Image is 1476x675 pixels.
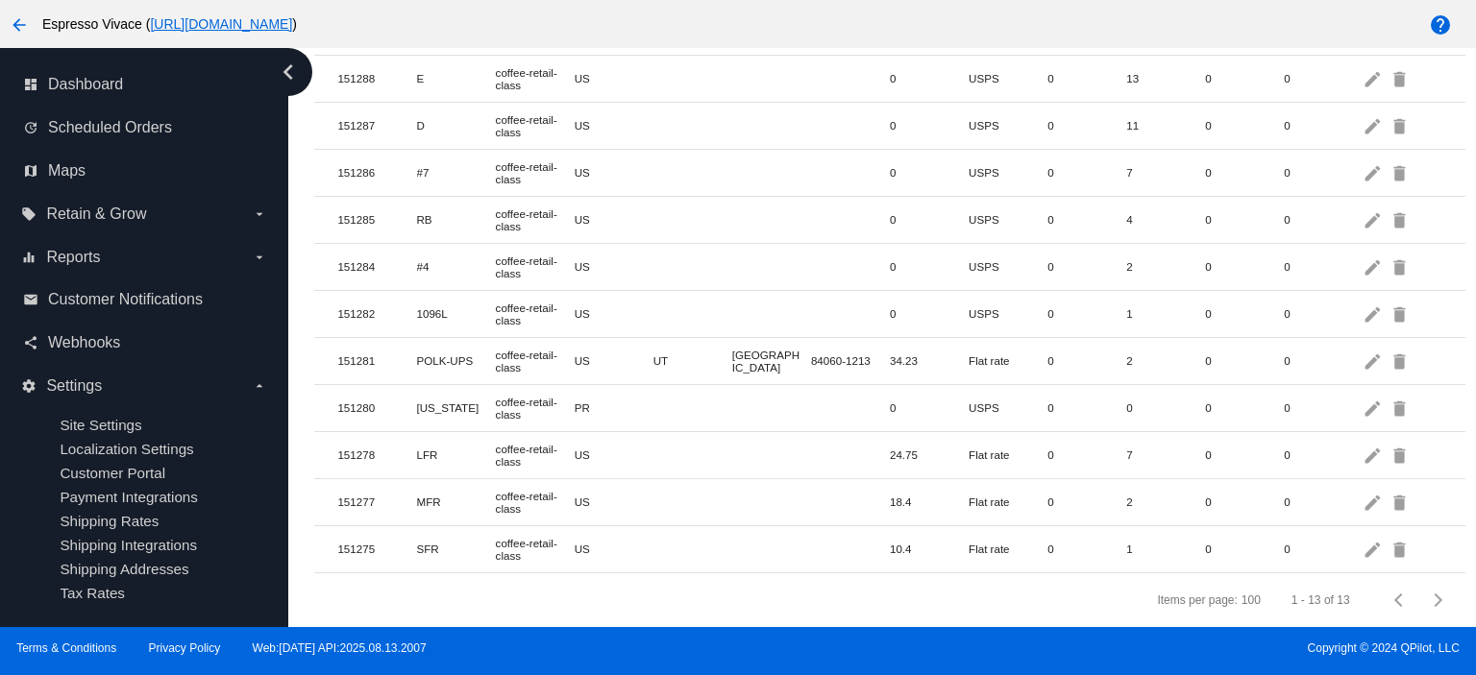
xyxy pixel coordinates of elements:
[575,538,653,560] mat-cell: US
[1126,208,1205,230] mat-cell: 4
[1284,491,1363,513] mat-cell: 0
[890,538,969,560] mat-cell: 10.4
[1284,208,1363,230] mat-cell: 0
[337,302,416,325] mat-cell: 151282
[890,350,969,372] mat-cell: 34.23
[1242,593,1261,607] div: 100
[575,302,653,325] mat-cell: US
[1390,63,1413,93] mat-icon: delete
[1390,346,1413,375] mat-icon: delete
[417,397,496,419] mat-cell: [US_STATE]
[60,561,188,577] span: Shipping Addresses
[1126,255,1205,277] mat-cell: 2
[1390,157,1413,187] mat-icon: delete
[48,119,172,136] span: Scheduled Orders
[732,344,811,378] mat-cell: [GEOGRAPHIC_DATA]
[969,302,1047,325] mat-cell: USPS
[1284,302,1363,325] mat-cell: 0
[60,417,141,433] a: Site Settings
[1205,397,1284,419] mat-cell: 0
[1363,534,1386,564] mat-icon: edit
[48,334,120,351] span: Webhooks
[496,391,575,425] mat-cell: coffee-retail-class
[1205,491,1284,513] mat-cell: 0
[23,292,38,307] i: email
[969,208,1047,230] mat-cell: USPS
[23,69,267,100] a: dashboard Dashboard
[337,114,416,136] mat-cell: 151287
[1205,161,1284,183] mat-cell: 0
[1205,208,1284,230] mat-cell: 0
[969,255,1047,277] mat-cell: USPS
[337,491,416,513] mat-cell: 151277
[60,585,125,601] span: Tax Rates
[969,350,1047,372] mat-cell: Flat rate
[60,537,197,553] a: Shipping Integrations
[653,350,732,372] mat-cell: UT
[890,491,969,513] mat-cell: 18.4
[60,513,159,529] span: Shipping Rates
[252,378,267,394] i: arrow_drop_down
[890,161,969,183] mat-cell: 0
[575,208,653,230] mat-cell: US
[60,465,165,481] span: Customer Portal
[1390,393,1413,422] mat-icon: delete
[23,335,38,350] i: share
[60,441,193,457] a: Localization Settings
[969,114,1047,136] mat-cell: USPS
[811,350,890,372] mat-cell: 84060-1213
[1047,208,1126,230] mat-cell: 0
[1126,397,1205,419] mat-cell: 0
[417,350,496,372] mat-cell: POLK-UPS
[253,641,427,655] a: Web:[DATE] API:2025.08.13.2007
[417,538,496,560] mat-cell: SFR
[890,302,969,325] mat-cell: 0
[1126,161,1205,183] mat-cell: 7
[417,208,496,230] mat-cell: RB
[969,397,1047,419] mat-cell: USPS
[1047,302,1126,325] mat-cell: 0
[754,641,1460,655] span: Copyright © 2024 QPilot, LLC
[890,397,969,419] mat-cell: 0
[1284,161,1363,183] mat-cell: 0
[1363,393,1386,422] mat-icon: edit
[417,67,496,89] mat-cell: E
[496,203,575,237] mat-cell: coffee-retail-class
[575,350,653,372] mat-cell: US
[969,67,1047,89] mat-cell: USPS
[1284,67,1363,89] mat-cell: 0
[1284,538,1363,560] mat-cell: 0
[575,255,653,277] mat-cell: US
[150,16,292,32] a: [URL][DOMAIN_NAME]
[21,378,37,394] i: settings
[252,250,267,265] i: arrow_drop_down
[1381,581,1419,619] button: Previous page
[575,114,653,136] mat-cell: US
[1363,157,1386,187] mat-icon: edit
[969,161,1047,183] mat-cell: USPS
[1284,444,1363,466] mat-cell: 0
[23,163,38,179] i: map
[417,491,496,513] mat-cell: MFR
[1047,444,1126,466] mat-cell: 0
[1205,114,1284,136] mat-cell: 0
[575,67,653,89] mat-cell: US
[496,61,575,96] mat-cell: coffee-retail-class
[16,641,116,655] a: Terms & Conditions
[1047,397,1126,419] mat-cell: 0
[1126,67,1205,89] mat-cell: 13
[337,444,416,466] mat-cell: 151278
[417,255,496,277] mat-cell: #4
[1363,110,1386,140] mat-icon: edit
[969,491,1047,513] mat-cell: Flat rate
[496,108,575,143] mat-cell: coffee-retail-class
[60,489,198,505] a: Payment Integrations
[1205,67,1284,89] mat-cell: 0
[23,120,38,135] i: update
[1390,205,1413,234] mat-icon: delete
[417,302,496,325] mat-cell: 1096L
[23,112,267,143] a: update Scheduled Orders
